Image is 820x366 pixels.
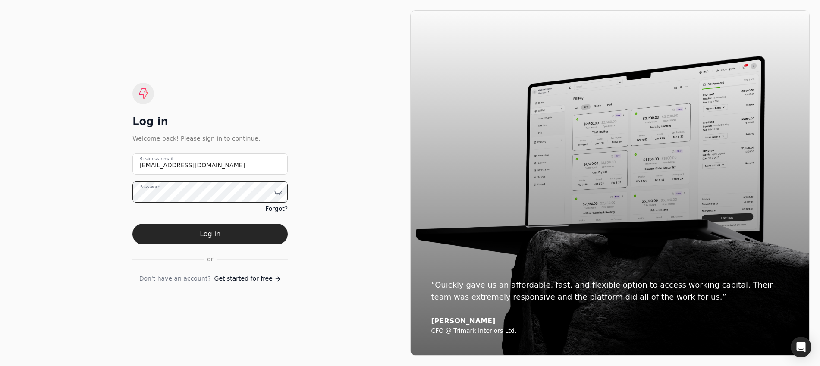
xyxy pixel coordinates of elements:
label: Password [139,184,160,191]
div: Welcome back! Please sign in to continue. [132,134,288,143]
div: Open Intercom Messenger [791,337,811,357]
div: CFO @ Trimark Interiors Ltd. [431,327,789,335]
div: “Quickly gave us an affordable, fast, and flexible option to access working capital. Their team w... [431,279,789,303]
div: Log in [132,115,288,128]
span: Don't have an account? [139,274,211,283]
a: Forgot? [265,204,288,213]
div: [PERSON_NAME] [431,317,789,325]
label: Business email [139,156,173,163]
button: Log in [132,224,288,244]
a: Get started for free [214,274,281,283]
span: or [207,255,213,264]
span: Get started for free [214,274,273,283]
